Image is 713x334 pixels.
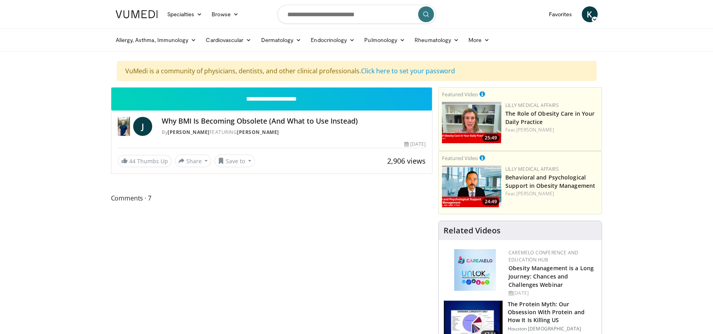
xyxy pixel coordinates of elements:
[129,157,136,165] span: 44
[111,193,433,203] span: Comments 7
[442,166,501,207] img: ba3304f6-7838-4e41-9c0f-2e31ebde6754.png.150x105_q85_crop-smart_upscale.png
[201,32,256,48] a: Cardiovascular
[410,32,464,48] a: Rheumatology
[175,155,212,167] button: Share
[387,156,426,166] span: 2,906 views
[505,190,598,197] div: Feat.
[359,32,410,48] a: Pulmonology
[454,249,496,291] img: 45df64a9-a6de-482c-8a90-ada250f7980c.png.150x105_q85_autocrop_double_scale_upscale_version-0.2.jpg
[482,134,499,141] span: 25:49
[168,129,210,136] a: [PERSON_NAME]
[464,32,494,48] a: More
[505,126,598,134] div: Feat.
[516,190,554,197] a: [PERSON_NAME]
[118,117,130,136] img: Dr. Jordan Rennicke
[111,32,201,48] a: Allergy, Asthma, Immunology
[306,32,359,48] a: Endocrinology
[508,290,595,297] div: [DATE]
[582,6,598,22] a: K
[133,117,152,136] a: J
[508,326,597,332] p: Houston [DEMOGRAPHIC_DATA]
[116,10,158,18] img: VuMedi Logo
[256,32,306,48] a: Dermatology
[442,91,478,98] small: Featured Video
[118,155,172,167] a: 44 Thumbs Up
[442,102,501,143] a: 25:49
[207,6,243,22] a: Browse
[516,126,554,133] a: [PERSON_NAME]
[404,141,426,148] div: [DATE]
[505,102,559,109] a: Lilly Medical Affairs
[442,155,478,162] small: Featured Video
[482,198,499,205] span: 24:49
[277,5,436,24] input: Search topics, interventions
[237,129,279,136] a: [PERSON_NAME]
[117,61,596,81] div: VuMedi is a community of physicians, dentists, and other clinical professionals.
[443,226,501,235] h4: Related Videos
[505,174,595,189] a: Behavioral and Psychological Support in Obesity Management
[442,166,501,207] a: 24:49
[505,110,594,126] a: The Role of Obesity Care in Your Daily Practice
[442,102,501,143] img: e1208b6b-349f-4914-9dd7-f97803bdbf1d.png.150x105_q85_crop-smart_upscale.png
[505,166,559,172] a: Lilly Medical Affairs
[214,155,255,167] button: Save to
[162,6,207,22] a: Specialties
[361,67,455,75] a: Click here to set your password
[508,300,597,324] h3: The Protein Myth: Our Obsession With Protein and How It Is Killing US
[508,249,578,263] a: CaReMeLO Conference and Education Hub
[162,117,426,126] h4: Why BMI Is Becoming Obsolete (And What to Use Instead)
[544,6,577,22] a: Favorites
[508,264,594,288] a: Obesity Management is a Long Journey: Chances and Challenges Webinar
[162,129,426,136] div: By FEATURING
